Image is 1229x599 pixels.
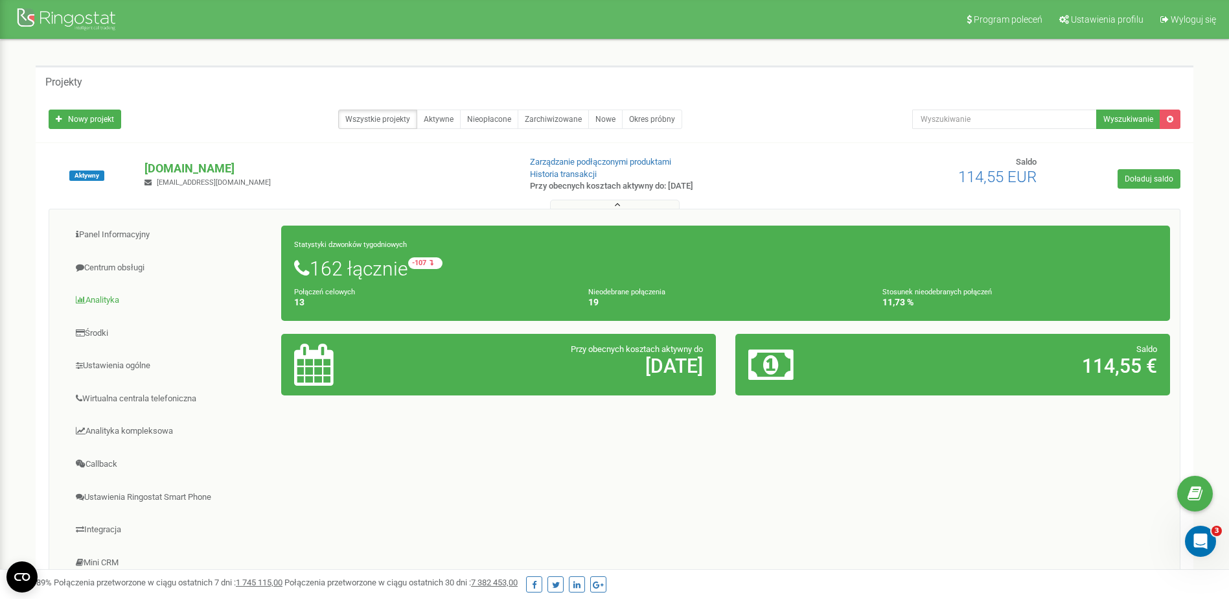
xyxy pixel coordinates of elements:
a: Aktywne [417,110,461,129]
input: Wyszukiwanie [912,110,1097,129]
a: Zarchiwizowane [518,110,589,129]
a: Callback [59,449,282,480]
a: Mini CRM [59,547,282,579]
a: Wszystkie projekty [338,110,417,129]
a: Panel Informacyjny [59,219,282,251]
h5: Projekty [45,76,82,88]
span: Wyloguj się [1171,14,1216,25]
a: Nowy projekt [49,110,121,129]
a: Analityka kompleksowa [59,416,282,447]
h4: 19 [588,298,863,307]
span: Przy obecnych kosztach aktywny do [571,344,703,354]
span: [EMAIL_ADDRESS][DOMAIN_NAME] [157,178,271,187]
h1: 162 łącznie [294,257,1157,279]
p: [DOMAIN_NAME] [144,160,509,177]
small: Połączeń celowych [294,288,355,296]
span: 114,55 EUR [958,168,1037,186]
a: Zarządzanie podłączonymi produktami [530,157,671,167]
button: Wyszukiwanie [1096,110,1160,129]
span: Połączenia przetworzone w ciągu ostatnich 30 dni : [284,578,518,587]
h2: 114,55 € [891,355,1157,377]
span: Aktywny [69,170,104,181]
a: Wirtualna centrala telefoniczna [59,383,282,415]
a: Ustawienia ogólne [59,350,282,382]
a: Centrum obsługi [59,252,282,284]
span: Połączenia przetworzone w ciągu ostatnich 7 dni : [54,578,282,587]
a: Nieopłacone [460,110,518,129]
a: Analityka [59,285,282,316]
iframe: Intercom live chat [1185,526,1216,557]
span: Ustawienia profilu [1071,14,1143,25]
span: Program poleceń [974,14,1042,25]
h2: [DATE] [437,355,703,377]
a: Historia transakcji [530,169,597,179]
h4: 11,73 % [882,298,1157,307]
h4: 13 [294,298,569,307]
span: Saldo [1136,344,1157,354]
span: 3 [1212,526,1222,536]
button: Open CMP widget [6,561,38,593]
p: Przy obecnych kosztach aktywny do: [DATE] [530,180,798,193]
small: -107 [408,257,442,269]
u: 1 745 115,00 [236,578,282,587]
u: 7 382 453,00 [471,578,518,587]
small: Stosunek nieodebranych połączeń [882,288,992,296]
a: Ustawienia Ringostat Smart Phone [59,482,282,513]
a: Doładuj saldo [1118,169,1180,189]
a: Środki [59,318,282,349]
span: Saldo [1016,157,1037,167]
a: Integracja [59,514,282,546]
small: Nieodebrane połączenia [588,288,665,296]
a: Nowe [588,110,623,129]
a: Okres próbny [622,110,682,129]
small: Statystyki dzwonków tygodniowych [294,241,407,249]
